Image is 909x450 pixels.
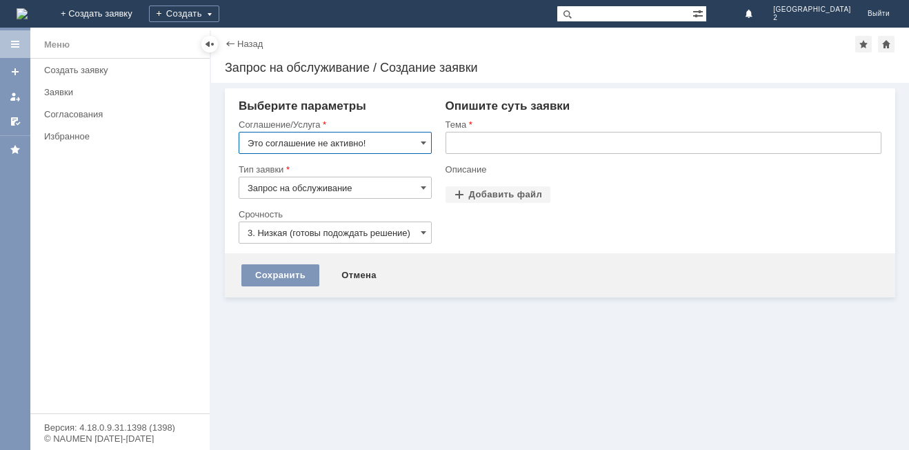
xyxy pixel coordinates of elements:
[4,110,26,133] a: Мои согласования
[773,6,851,14] span: [GEOGRAPHIC_DATA]
[39,104,207,125] a: Согласования
[773,14,851,22] span: 2
[692,6,706,19] span: Расширенный поиск
[17,8,28,19] img: logo
[44,131,186,141] div: Избранное
[44,423,196,432] div: Версия: 4.18.0.9.31.1398 (1398)
[878,36,895,52] div: Сделать домашней страницей
[225,61,895,75] div: Запрос на обслуживание / Создание заявки
[239,165,429,174] div: Тип заявки
[39,59,207,81] a: Создать заявку
[39,81,207,103] a: Заявки
[201,36,218,52] div: Скрыть меню
[149,6,219,22] div: Создать
[44,65,201,75] div: Создать заявку
[4,61,26,83] a: Создать заявку
[446,99,570,112] span: Опишите суть заявки
[44,87,201,97] div: Заявки
[239,210,429,219] div: Срочность
[4,86,26,108] a: Мои заявки
[446,120,879,129] div: Тема
[855,36,872,52] div: Добавить в избранное
[44,434,196,443] div: © NAUMEN [DATE]-[DATE]
[446,165,879,174] div: Описание
[239,120,429,129] div: Соглашение/Услуга
[237,39,263,49] a: Назад
[44,109,201,119] div: Согласования
[44,37,70,53] div: Меню
[239,99,366,112] span: Выберите параметры
[17,8,28,19] a: Перейти на домашнюю страницу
